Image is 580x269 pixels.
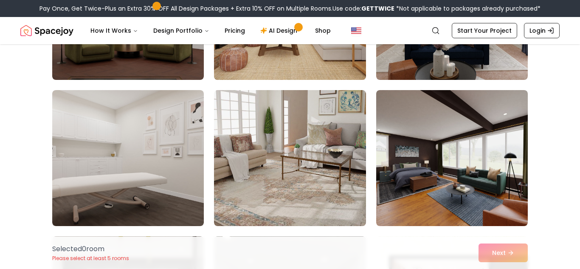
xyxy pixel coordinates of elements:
[394,4,541,13] span: *Not applicable to packages already purchased*
[84,22,338,39] nav: Main
[214,90,366,226] img: Room room-5
[20,22,73,39] img: Spacejoy Logo
[361,4,394,13] b: GETTWICE
[52,244,129,254] p: Selected 0 room
[524,23,560,38] a: Login
[20,22,73,39] a: Spacejoy
[84,22,145,39] button: How It Works
[218,22,252,39] a: Pricing
[52,255,129,262] p: Please select at least 5 rooms
[376,90,528,226] img: Room room-6
[253,22,307,39] a: AI Design
[52,90,204,226] img: Room room-4
[351,25,361,36] img: United States
[146,22,216,39] button: Design Portfolio
[308,22,338,39] a: Shop
[20,17,560,44] nav: Global
[332,4,394,13] span: Use code:
[452,23,517,38] a: Start Your Project
[39,4,541,13] div: Pay Once, Get Twice-Plus an Extra 30% OFF All Design Packages + Extra 10% OFF on Multiple Rooms.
